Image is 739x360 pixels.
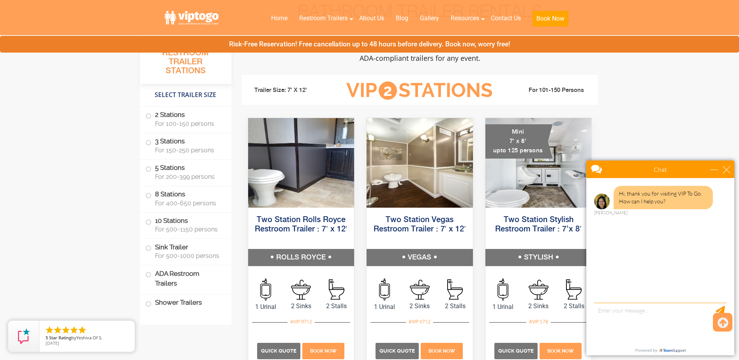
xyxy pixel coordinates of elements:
[53,325,62,335] li: 
[329,279,344,300] img: an icon of stall
[445,10,485,27] a: Resources
[45,325,54,335] li: 
[533,11,568,26] button: Book Now
[283,302,319,311] span: 2 Sinks
[582,156,739,360] iframe: Live Chat Box
[527,10,574,31] a: Book Now
[390,10,414,27] a: Blog
[402,302,437,311] span: 2 Sinks
[485,302,521,312] span: 1 Urinal
[155,146,222,154] span: For 150-250 persons
[140,37,231,84] h3: All Portable Restroom Trailer Stations
[145,133,226,157] label: 3 Stations
[265,10,293,27] a: Home
[76,335,102,341] span: Yeshiva Of S.
[529,280,549,300] img: an icon of sink
[379,348,415,354] span: Quick Quote
[526,317,551,327] div: #VIP S78
[367,249,473,266] h5: VEGAS
[145,160,226,184] label: 5 Stations
[155,199,222,207] span: For 400-650 persons
[334,80,505,101] h3: VIP Stations
[247,79,335,102] li: Trailer Size: 7' X 12'
[485,249,592,266] h5: STYLISH
[291,280,311,300] img: an icon of sink
[155,120,222,127] span: For 100-150 persons
[293,10,353,27] a: Restroom Trailers
[414,10,445,27] a: Gallery
[61,325,71,335] li: 
[495,216,581,233] a: Two Station Stylish Restroom Trailer : 7’x 8′
[301,347,345,354] a: Book Now
[46,340,59,346] span: [DATE]
[494,347,539,354] a: Quick Quote
[16,328,32,344] img: Review Rating
[485,10,527,27] a: Contact Us
[556,302,592,311] span: 2 Stalls
[155,173,222,180] span: For 200-399 persons
[255,216,347,233] a: Two Station Rolls Royce Restroom Trailer : 7′ x 12′
[547,348,574,354] span: Book Now
[376,347,420,354] a: Quick Quote
[410,280,430,300] img: an icon of sink
[437,302,473,311] span: 2 Stalls
[49,335,71,341] span: Star Rating
[145,295,226,311] label: Shower Trailers
[367,118,473,208] img: Side view of two station restroom trailer with separate doors for males and females
[374,216,466,233] a: Two Station Vegas Restroom Trailer : 7′ x 12′
[497,279,508,300] img: an icon of urinal
[406,317,433,327] div: #VIP V712
[69,325,79,335] li: 
[310,348,337,354] span: Book Now
[485,118,592,208] img: A mini restroom trailer with two separate stations and separate doors for males and females
[261,348,296,354] span: Quick Quote
[319,302,354,311] span: 2 Stalls
[447,279,463,300] img: an icon of stall
[248,118,355,208] img: Side view of two station restroom trailer with separate doors for males and females
[145,265,226,292] label: ADA Restroom Trailers
[248,249,355,266] h5: ROLLS ROYCE
[379,81,397,100] span: 2
[287,317,315,327] div: #VIP R712
[538,347,582,354] a: Book Now
[248,302,284,312] span: 1 Urinal
[566,279,582,300] img: an icon of stall
[145,213,226,237] label: 10 Stations
[429,348,455,354] span: Book Now
[46,335,129,341] span: by
[485,124,553,159] div: Mini 7' x 8' upto 125 persons
[521,302,556,311] span: 2 Sinks
[46,335,48,341] span: 5
[140,88,231,102] h4: Select Trailer Size
[379,279,390,300] img: an icon of urinal
[498,348,534,354] span: Quick Quote
[367,302,402,312] span: 1 Urinal
[145,186,226,210] label: 8 Stations
[145,107,226,131] label: 2 Stations
[353,10,390,27] a: About Us
[257,347,302,354] a: Quick Quote
[145,239,226,263] label: Sink Trailer
[155,226,222,233] span: For 500-1150 persons
[505,86,593,95] li: For 101-150 Persons
[155,252,222,259] span: For 500-1000 persons
[260,279,271,300] img: an icon of urinal
[78,325,87,335] li: 
[420,347,464,354] a: Book Now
